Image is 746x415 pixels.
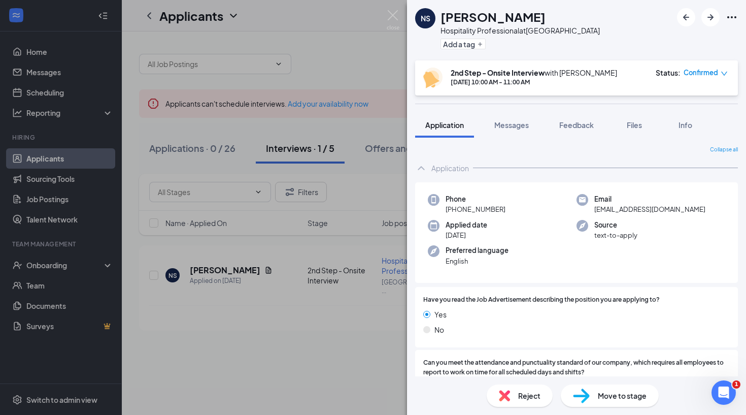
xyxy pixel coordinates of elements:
span: English [446,256,508,266]
b: 2nd Step - Onsite Interview [451,68,545,77]
svg: ArrowLeftNew [680,11,692,23]
span: Source [594,220,637,230]
span: 1 [732,380,740,389]
div: Hospitality Professional at [GEOGRAPHIC_DATA] [440,25,600,36]
span: Email [594,194,705,204]
div: Application [431,163,469,173]
span: Reject [518,390,540,401]
span: Files [627,120,642,130]
span: Confirmed [684,68,718,78]
span: Preferred language [446,245,508,256]
h1: [PERSON_NAME] [440,8,546,25]
div: [DATE] 10:00 AM - 11:00 AM [451,78,617,86]
div: NS [421,13,430,23]
span: Collapse all [710,146,738,154]
span: Can you meet the attendance and punctuality standard of our company, which requires all employees... [423,358,730,377]
span: Info [679,120,692,130]
svg: Plus [477,41,483,47]
span: Applied date [446,220,487,230]
span: Messages [494,120,529,130]
span: down [721,70,728,77]
button: ArrowRight [701,8,720,26]
span: Have you read the Job Advertisement describing the position you are applying to? [423,295,660,305]
svg: ChevronUp [415,162,427,174]
span: [PHONE_NUMBER] [446,204,505,214]
span: text-to-apply [594,230,637,240]
span: Application [425,120,464,130]
svg: ArrowRight [704,11,717,23]
span: [DATE] [446,230,487,240]
span: Feedback [559,120,594,130]
span: No [434,324,444,335]
span: [EMAIL_ADDRESS][DOMAIN_NAME] [594,204,705,214]
span: Yes [434,309,447,320]
button: PlusAdd a tag [440,39,486,49]
span: Move to stage [598,390,647,401]
button: ArrowLeftNew [677,8,695,26]
span: Phone [446,194,505,204]
svg: Ellipses [726,11,738,23]
iframe: Intercom live chat [711,380,736,405]
div: with [PERSON_NAME] [451,68,617,78]
div: Status : [656,68,681,78]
